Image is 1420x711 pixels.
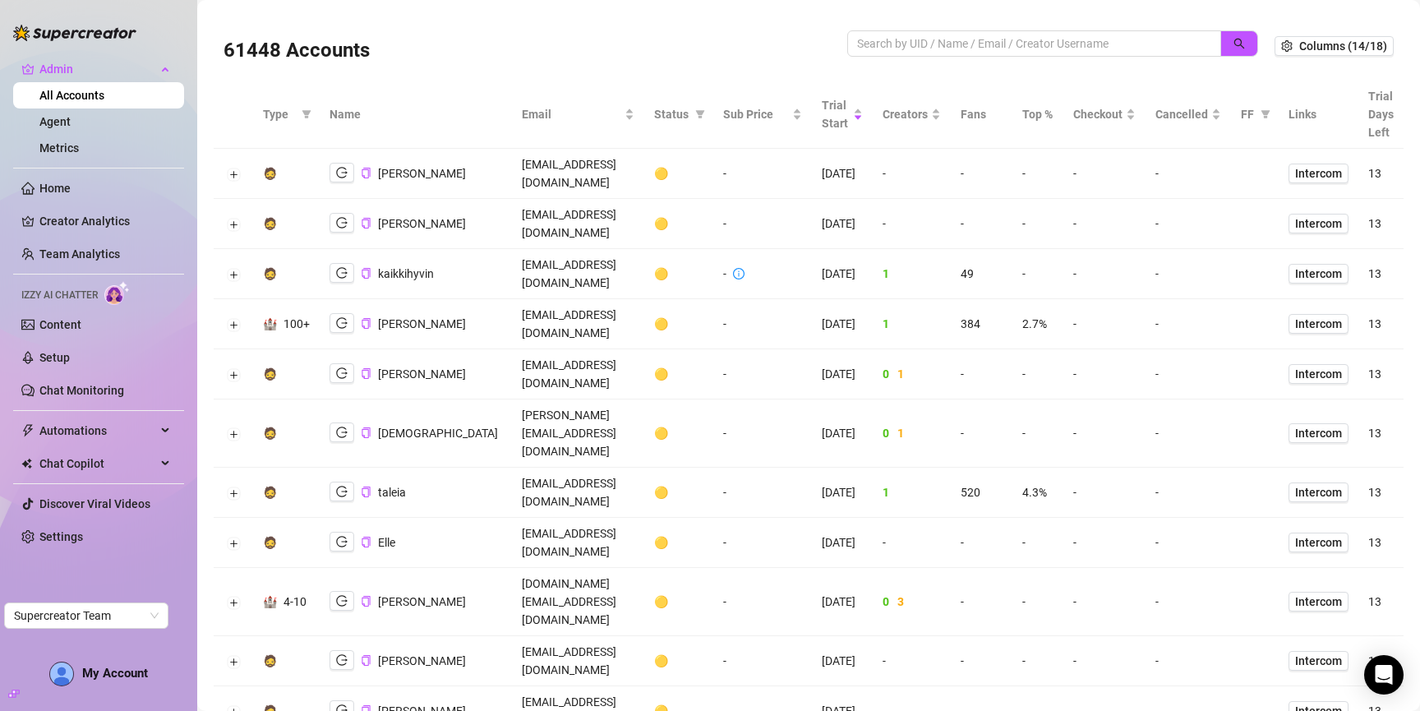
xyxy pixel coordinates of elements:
td: 13 [1358,468,1404,518]
div: 🧔 [263,215,277,233]
span: Intercom [1295,315,1342,333]
td: - [873,199,951,249]
td: - [951,518,1012,568]
a: Intercom [1289,482,1349,502]
span: logout [336,486,348,497]
td: [DATE] [812,518,873,568]
span: 🟡 [654,595,668,608]
span: 520 [961,486,980,499]
a: Intercom [1289,533,1349,552]
span: 0 [883,427,889,440]
span: thunderbolt [21,424,35,437]
a: Intercom [1289,264,1349,284]
span: filter [1257,102,1274,127]
td: - [713,568,812,636]
span: [DEMOGRAPHIC_DATA] [378,427,498,440]
td: [EMAIL_ADDRESS][DOMAIN_NAME] [512,518,644,568]
span: Intercom [1295,593,1342,611]
a: Home [39,182,71,195]
span: Intercom [1295,533,1342,552]
td: - [1012,568,1063,636]
button: logout [330,422,354,442]
span: setting [1281,40,1293,52]
span: 384 [961,317,980,330]
span: My Account [82,666,148,681]
td: 13 [1358,299,1404,349]
button: Expand row [227,368,240,381]
td: - [1012,199,1063,249]
div: 4-10 [284,593,307,611]
span: [PERSON_NAME] [378,367,466,381]
span: crown [21,62,35,76]
span: Intercom [1295,652,1342,670]
button: logout [330,482,354,501]
span: copy [361,268,371,279]
span: Type [263,105,295,123]
span: logout [336,536,348,547]
span: [PERSON_NAME] [378,654,466,667]
span: filter [692,102,708,127]
td: 13 [1358,518,1404,568]
td: - [1146,468,1231,518]
button: Copy Account UID [361,536,371,548]
th: Sub Price [713,81,812,149]
div: 🧔 [263,164,277,182]
td: 13 [1358,349,1404,399]
td: - [1012,149,1063,199]
td: - [1146,249,1231,299]
a: Intercom [1289,592,1349,612]
button: Expand row [227,655,240,668]
span: copy [361,218,371,229]
span: Intercom [1295,265,1342,283]
td: - [1146,349,1231,399]
span: taleia [378,486,406,499]
span: 1 [883,486,889,499]
div: 100+ [284,315,310,333]
span: 4.3% [1022,486,1047,499]
td: [DATE] [812,349,873,399]
td: - [1063,149,1146,199]
button: Expand row [227,268,240,281]
td: - [951,568,1012,636]
button: logout [330,313,354,333]
div: 🧔 [263,652,277,670]
span: 🟡 [654,317,668,330]
td: - [713,149,812,199]
span: logout [336,367,348,379]
button: Columns (14/18) [1275,36,1394,56]
td: - [873,636,951,686]
span: 🟡 [654,427,668,440]
span: Chat Copilot [39,450,156,477]
span: copy [361,487,371,497]
span: Columns (14/18) [1299,39,1387,53]
td: [DATE] [812,468,873,518]
span: 1 [883,267,889,280]
td: - [1063,249,1146,299]
td: - [713,399,812,468]
a: Settings [39,530,83,543]
td: [DATE] [812,299,873,349]
img: Chat Copilot [21,458,32,469]
td: - [713,468,812,518]
span: logout [336,427,348,438]
td: [EMAIL_ADDRESS][DOMAIN_NAME] [512,468,644,518]
td: [EMAIL_ADDRESS][DOMAIN_NAME] [512,249,644,299]
span: [PERSON_NAME] [378,217,466,230]
span: Elle [378,536,395,549]
span: Checkout [1073,105,1123,123]
span: Sub Price [723,105,789,123]
a: Chat Monitoring [39,384,124,397]
td: - [1146,568,1231,636]
th: Links [1279,81,1358,149]
td: [DATE] [812,199,873,249]
button: Copy Account UID [361,427,371,439]
img: AI Chatter [104,281,130,305]
span: [PERSON_NAME] [378,595,466,608]
span: Intercom [1295,483,1342,501]
span: kaikkihyvin [378,267,434,280]
td: - [713,518,812,568]
div: - [723,265,726,283]
span: Automations [39,418,156,444]
div: Open Intercom Messenger [1364,655,1404,695]
span: copy [361,596,371,607]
